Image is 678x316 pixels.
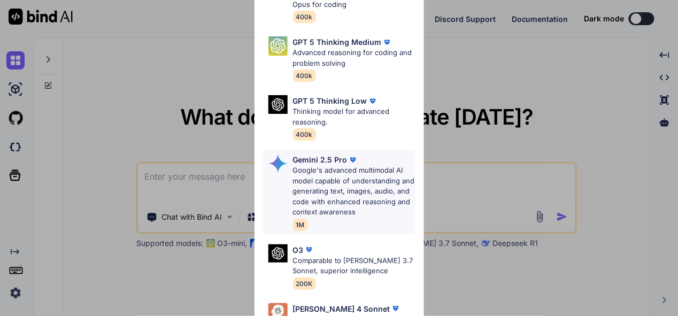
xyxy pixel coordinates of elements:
[293,219,308,231] span: 1M
[390,303,401,314] img: premium
[268,36,288,56] img: Pick Models
[293,11,316,23] span: 400k
[293,256,415,276] p: Comparable to [PERSON_NAME] 3.7 Sonnet, superior intelligence
[367,96,378,106] img: premium
[293,95,367,106] p: GPT 5 Thinking Low
[293,128,316,141] span: 400k
[304,244,314,255] img: premium
[293,278,316,290] span: 200K
[268,244,288,263] img: Pick Models
[293,244,304,256] p: O3
[382,37,392,48] img: premium
[293,303,390,314] p: [PERSON_NAME] 4 Sonnet
[293,165,415,218] p: Google's advanced multimodal AI model capable of understanding and generating text, images, audio...
[293,36,382,48] p: GPT 5 Thinking Medium
[293,48,415,68] p: Advanced reasoning for coding and problem solving
[348,155,358,165] img: premium
[293,154,348,165] p: Gemini 2.5 Pro
[268,95,288,114] img: Pick Models
[268,154,288,173] img: Pick Models
[293,70,316,82] span: 400k
[293,106,415,127] p: Thinking model for advanced reasoning.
